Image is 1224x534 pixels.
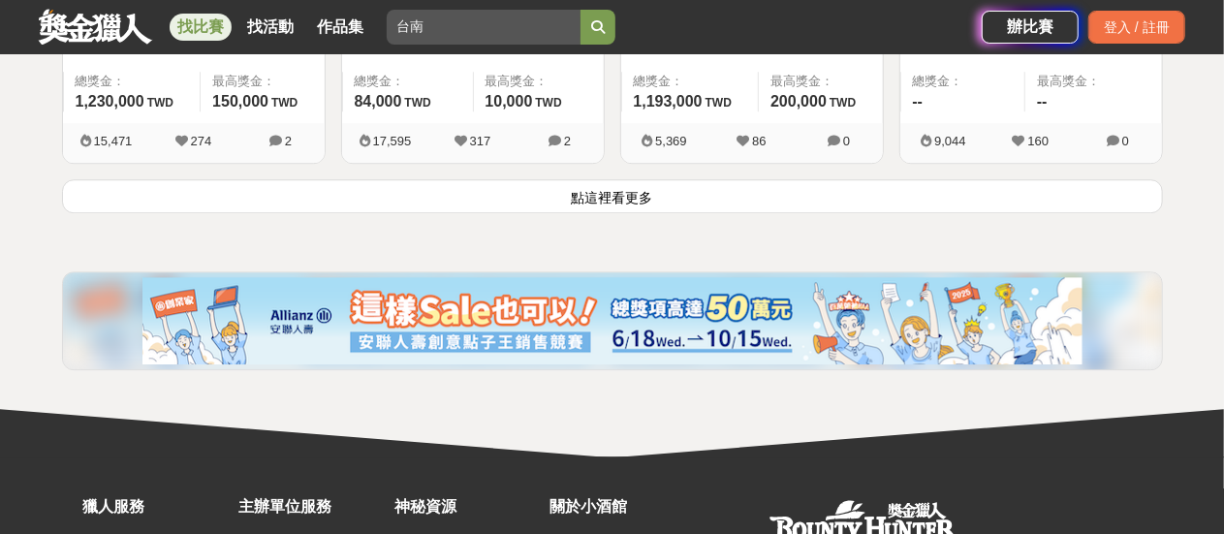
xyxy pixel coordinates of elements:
a: 辦比賽 [982,11,1079,44]
span: 200,000 [770,93,827,110]
span: 2 [564,134,571,148]
div: 關於小酒館 [550,495,697,518]
span: 最高獎金： [486,72,592,91]
span: 總獎金： [355,72,461,91]
span: 9,044 [934,134,966,148]
span: 274 [191,134,212,148]
span: 總獎金： [913,72,1014,91]
span: 5,369 [655,134,687,148]
span: 0 [1122,134,1129,148]
span: 84,000 [355,93,402,110]
button: 點這裡看更多 [62,179,1163,213]
a: 找比賽 [170,14,232,41]
span: 1,193,000 [634,93,703,110]
span: 最高獎金： [1037,72,1150,91]
span: 1,230,000 [76,93,144,110]
span: 17,595 [373,134,412,148]
span: 150,000 [212,93,268,110]
span: TWD [147,96,173,110]
span: 總獎金： [76,72,189,91]
span: 160 [1028,134,1050,148]
span: TWD [706,96,732,110]
img: cf4fb443-4ad2-4338-9fa3-b46b0bf5d316.png [142,277,1083,364]
span: TWD [535,96,561,110]
div: 獵人服務 [82,495,229,518]
span: 15,471 [94,134,133,148]
span: 2 [285,134,292,148]
span: TWD [830,96,856,110]
a: 找活動 [239,14,301,41]
span: -- [1037,93,1048,110]
div: 主辦單位服務 [238,495,385,518]
span: 10,000 [486,93,533,110]
span: 最高獎金： [770,72,870,91]
span: 最高獎金： [212,72,312,91]
span: -- [913,93,924,110]
span: 317 [470,134,491,148]
span: 總獎金： [634,72,747,91]
div: 登入 / 註冊 [1088,11,1185,44]
a: 作品集 [309,14,371,41]
div: 神秘資源 [394,495,541,518]
span: TWD [404,96,430,110]
span: TWD [271,96,298,110]
span: 86 [752,134,766,148]
span: 0 [843,134,850,148]
input: 總獎金40萬元 全球自行車設計比賽 [387,10,581,45]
